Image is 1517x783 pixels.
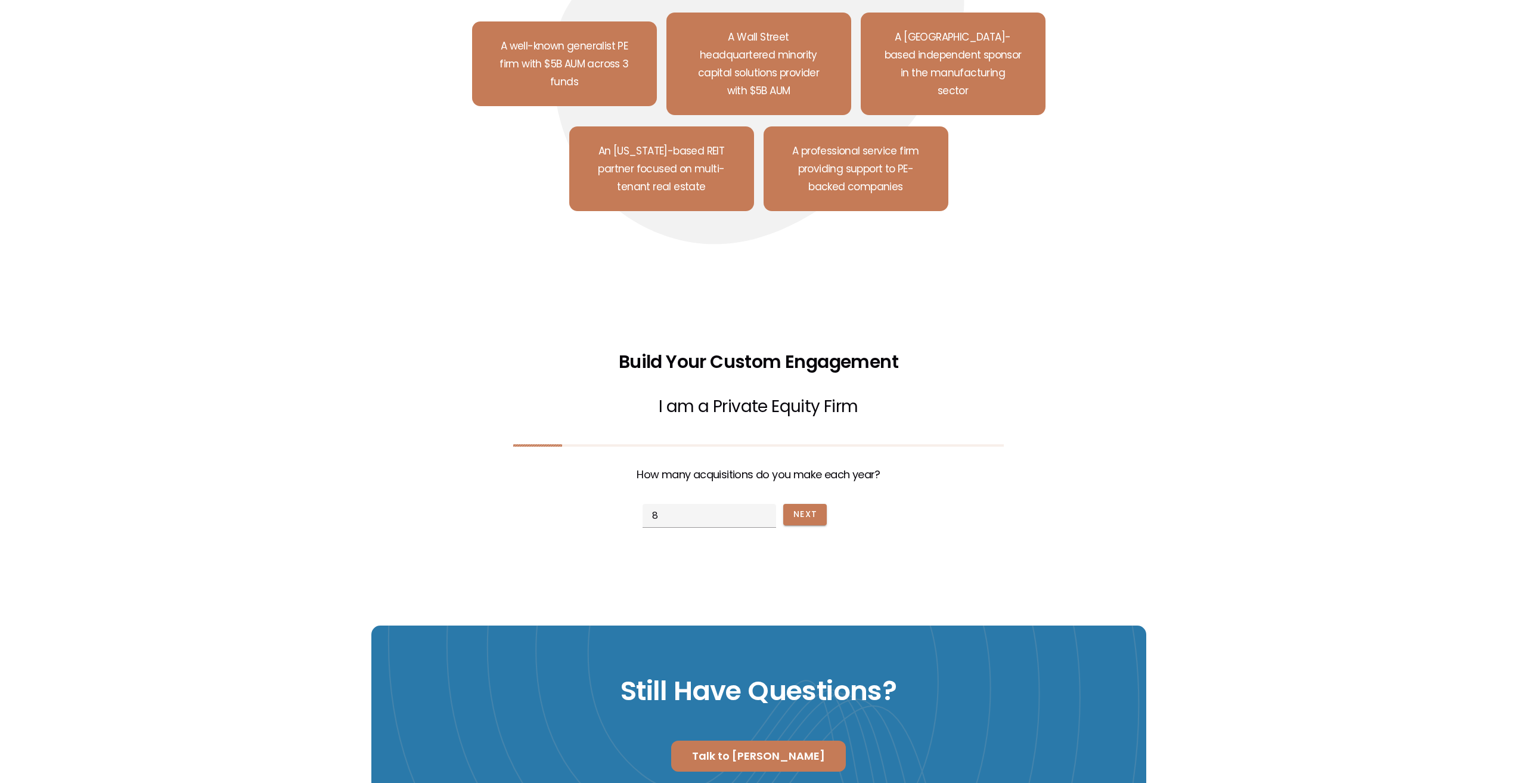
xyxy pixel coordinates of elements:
span: How many acquisitions do you make each year? [637,466,880,484]
p: Talk to [PERSON_NAME] [692,752,825,760]
a: Talk to [PERSON_NAME] [671,741,846,772]
span: Next [793,508,817,521]
p: A professional service firm providing support to PE-backed companies [787,142,925,196]
h2: Still Have Questions? [621,675,896,707]
p: An [US_STATE]-based REIT partner focused on multi-tenant real estate [593,142,730,196]
h3: I am a Private Equity Firm [470,397,1047,417]
p: A [GEOGRAPHIC_DATA]-based independent sponsor in the manufacturing sector [885,28,1022,100]
button: Next [783,504,827,525]
p: A well-known generalist PE firm with $5B AUM across 3 funds [496,37,633,91]
h2: Build Your Custom Engagement [470,351,1047,373]
p: A Wall Street headquartered minority capital solutions provider with $5B AUM [690,28,827,100]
